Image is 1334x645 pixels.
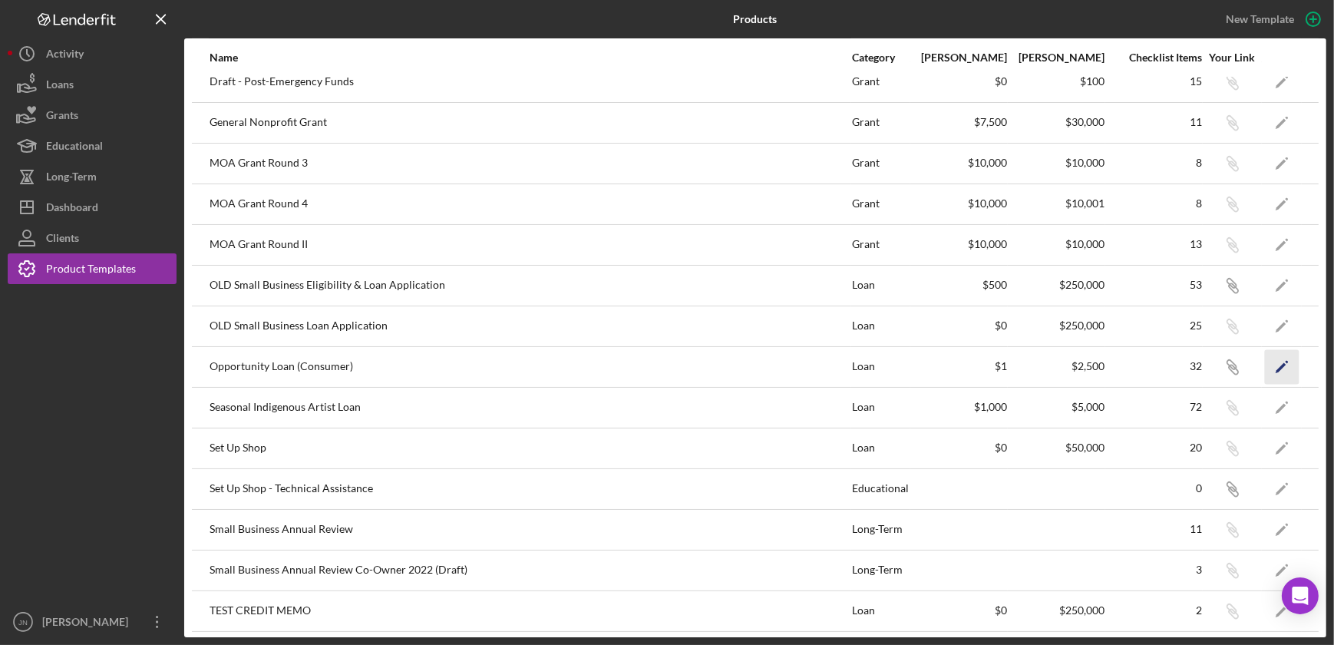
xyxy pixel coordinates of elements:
div: $30,000 [1009,116,1105,128]
div: 8 [1106,197,1202,210]
div: Grant [852,63,910,101]
div: 25 [1106,319,1202,332]
div: Name [210,51,850,64]
div: OLD Small Business Loan Application [210,307,850,346]
div: 72 [1106,401,1202,413]
div: Open Intercom Messenger [1282,577,1319,614]
div: $500 [911,279,1007,291]
div: Your Link [1204,51,1261,64]
div: $7,500 [911,116,1007,128]
div: Educational [46,131,103,165]
div: TEST CREDIT MEMO [210,592,850,630]
div: 2 [1106,604,1202,617]
div: $5,000 [1009,401,1105,413]
div: Long-Term [852,511,910,549]
div: $0 [911,319,1007,332]
div: [PERSON_NAME] [1009,51,1105,64]
button: New Template [1217,8,1326,31]
div: Long-Term [46,161,97,196]
div: Loan [852,429,910,468]
div: Activity [46,38,84,73]
button: Product Templates [8,253,177,284]
div: $0 [911,75,1007,88]
button: Clients [8,223,177,253]
text: JN [18,618,28,627]
div: 0 [1106,482,1202,495]
div: $2,500 [1009,360,1105,372]
div: $10,000 [911,197,1007,210]
div: Loan [852,348,910,386]
div: MOA Grant Round II [210,226,850,264]
div: $250,000 [1009,604,1105,617]
div: 3 [1106,564,1202,576]
div: Product Templates [46,253,136,288]
div: [PERSON_NAME] [38,607,138,641]
div: Grants [46,100,78,134]
div: Small Business Annual Review Co-Owner 2022 (Draft) [210,551,850,590]
div: $100 [1009,75,1105,88]
div: $0 [911,442,1007,454]
div: $10,001 [1009,197,1105,210]
div: Loan [852,307,910,346]
div: 32 [1106,360,1202,372]
div: Category [852,51,910,64]
div: MOA Grant Round 4 [210,185,850,223]
button: Grants [8,100,177,131]
button: Activity [8,38,177,69]
div: 15 [1106,75,1202,88]
button: JN[PERSON_NAME] [8,607,177,637]
button: Educational [8,131,177,161]
div: $10,000 [911,238,1007,250]
div: Small Business Annual Review [210,511,850,549]
div: Opportunity Loan (Consumer) [210,348,850,386]
div: Draft - Post-Emergency Funds [210,63,850,101]
div: Grant [852,226,910,264]
div: Clients [46,223,79,257]
div: 53 [1106,279,1202,291]
div: $250,000 [1009,279,1105,291]
div: $1 [911,360,1007,372]
div: 13 [1106,238,1202,250]
div: 11 [1106,523,1202,535]
div: Grant [852,144,910,183]
div: $1,000 [911,401,1007,413]
div: Grant [852,104,910,142]
div: Checklist Items [1106,51,1202,64]
div: General Nonprofit Grant [210,104,850,142]
button: Dashboard [8,192,177,223]
div: Loan [852,266,910,305]
button: Loans [8,69,177,100]
div: Loans [46,69,74,104]
div: [PERSON_NAME] [911,51,1007,64]
div: Long-Term [852,551,910,590]
div: $50,000 [1009,442,1105,454]
div: Seasonal Indigenous Artist Loan [210,389,850,427]
div: OLD Small Business Eligibility & Loan Application [210,266,850,305]
div: Loan [852,389,910,427]
b: Products [734,13,778,25]
div: Educational [852,470,910,508]
div: $10,000 [1009,157,1105,169]
div: $250,000 [1009,319,1105,332]
div: $10,000 [1009,238,1105,250]
div: $10,000 [911,157,1007,169]
div: Loan [852,592,910,630]
div: Set Up Shop - Technical Assistance [210,470,850,508]
div: 20 [1106,442,1202,454]
div: Set Up Shop [210,429,850,468]
div: $0 [911,604,1007,617]
button: Long-Term [8,161,177,192]
div: 8 [1106,157,1202,169]
div: Dashboard [46,192,98,227]
div: 11 [1106,116,1202,128]
div: Grant [852,185,910,223]
div: MOA Grant Round 3 [210,144,850,183]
